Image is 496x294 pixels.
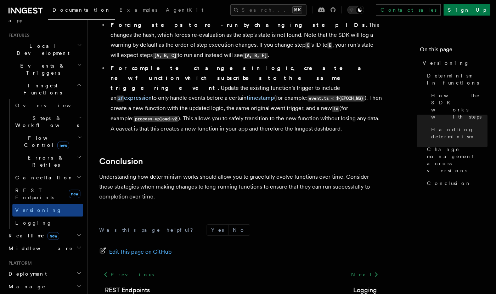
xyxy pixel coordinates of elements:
[153,53,177,59] code: [A, B, C]
[12,151,83,171] button: Errors & Retries
[6,99,83,229] div: Inngest Functions
[12,217,83,229] a: Logging
[6,245,73,252] span: Middleware
[6,82,77,96] span: Inngest Functions
[48,2,115,20] a: Documentation
[347,268,383,281] a: Next
[69,190,80,198] span: new
[115,2,162,19] a: Examples
[308,96,365,102] code: event.ts < ${EPOCH_MS}
[15,207,62,213] span: Versioning
[247,94,274,101] a: timestamp
[12,112,83,132] button: Steps & Workflows
[207,225,228,235] button: Yes
[12,132,83,151] button: Flow Controlnew
[6,260,32,266] span: Platform
[12,174,74,181] span: Cancellation
[428,89,487,123] a: How the SDK works with steps
[12,154,77,168] span: Errors & Retries
[15,103,88,108] span: Overview
[109,247,172,257] span: Edit this page on GitHub
[376,4,441,16] a: Contact sales
[230,4,306,16] button: Search...⌘K
[431,126,487,140] span: Handling determinism
[119,7,157,13] span: Examples
[6,283,46,290] span: Manage
[134,116,178,122] code: process-upload-v2
[99,247,172,257] a: Edit this page on GitHub
[420,45,487,57] h4: On this page
[99,268,158,281] a: Previous
[6,232,59,239] span: Realtime
[424,143,487,177] a: Change management across versions
[162,2,208,19] a: AgentKit
[427,72,487,86] span: Determinism in functions
[12,99,83,112] a: Overview
[332,106,339,112] code: id
[47,232,59,240] span: new
[15,220,52,226] span: Logging
[12,184,83,204] a: REST Endpointsnew
[99,156,143,166] a: Conclusion
[12,171,83,184] button: Cancellation
[427,146,487,174] span: Change management across versions
[6,280,83,293] button: Manage
[57,142,69,149] span: new
[347,6,364,14] button: Toggle dark mode
[427,180,471,187] span: Conclusion
[99,172,383,202] p: Understanding how determinism works should allow you to gracefully evolve functions over time. Co...
[431,92,487,120] span: How the SDK works with steps
[428,123,487,143] a: Handling determinism
[12,115,79,129] span: Steps & Workflows
[292,6,302,13] kbd: ⌘K
[6,79,83,99] button: Inngest Functions
[6,62,77,76] span: Events & Triggers
[229,225,250,235] button: No
[15,188,54,200] span: REST Endpoints
[99,226,198,234] p: Was this page helpful?
[305,42,310,48] code: C
[424,69,487,89] a: Determinism in functions
[12,134,78,149] span: Flow Control
[52,7,111,13] span: Documentation
[111,65,370,91] strong: For complete changes in logic, create a new function which subscribes to the same triggering event
[327,42,332,48] code: E
[111,22,369,28] strong: Forcing steps to re-run by changing step IDs.
[166,7,203,13] span: AgentKit
[6,229,83,242] button: Realtimenew
[424,177,487,190] a: Conclusion
[6,242,83,255] button: Middleware
[6,270,47,277] span: Deployment
[6,42,77,57] span: Local Development
[6,267,83,280] button: Deployment
[108,20,383,60] li: This changes the hash, which forces re-evaluation as the step's state is not found. Note that the...
[243,53,268,59] code: [A, B, E]
[6,33,29,38] span: Features
[12,204,83,217] a: Versioning
[6,59,83,79] button: Events & Triggers
[117,96,124,102] code: if
[117,94,152,101] a: ifexpression
[423,59,469,67] span: Versioning
[6,40,83,59] button: Local Development
[108,63,383,134] li: . Update the existing function's trigger to include an to only handle events before a certain (fo...
[444,4,490,16] a: Sign Up
[420,57,487,69] a: Versioning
